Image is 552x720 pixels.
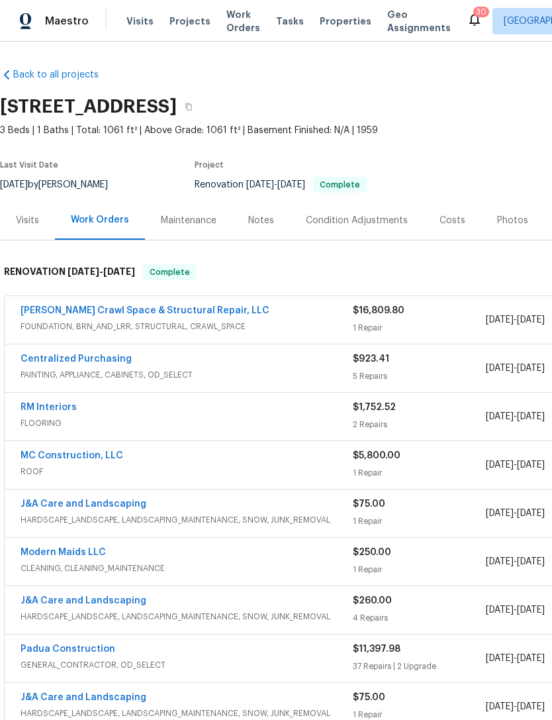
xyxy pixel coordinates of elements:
[517,557,545,566] span: [DATE]
[486,557,514,566] span: [DATE]
[169,15,210,28] span: Projects
[486,702,514,711] span: [DATE]
[353,596,392,605] span: $260.00
[486,555,545,568] span: -
[4,264,135,280] h6: RENOVATION
[353,354,389,364] span: $923.41
[517,654,545,663] span: [DATE]
[486,507,545,520] span: -
[353,644,400,654] span: $11,397.98
[353,321,486,334] div: 1 Repair
[517,605,545,615] span: [DATE]
[497,214,528,227] div: Photos
[21,707,353,720] span: HARDSCAPE_LANDSCAPE, LANDSCAPING_MAINTENANCE, SNOW, JUNK_REMOVAL
[21,596,146,605] a: J&A Care and Landscaping
[21,417,353,430] span: FLOORING
[517,509,545,518] span: [DATE]
[517,412,545,421] span: [DATE]
[486,603,545,617] span: -
[195,161,224,169] span: Project
[16,214,39,227] div: Visits
[353,466,486,480] div: 1 Repair
[276,17,304,26] span: Tasks
[486,315,514,325] span: [DATE]
[353,693,385,702] span: $75.00
[226,8,260,34] span: Work Orders
[517,460,545,470] span: [DATE]
[517,702,545,711] span: [DATE]
[353,548,391,557] span: $250.00
[21,562,353,575] span: CLEANING, CLEANING_MAINTENANCE
[314,181,365,189] span: Complete
[161,214,216,227] div: Maintenance
[517,364,545,373] span: [DATE]
[353,370,486,383] div: 5 Repairs
[486,652,545,665] span: -
[21,403,77,412] a: RM Interiors
[277,180,305,189] span: [DATE]
[21,513,353,527] span: HARDSCAPE_LANDSCAPE, LANDSCAPING_MAINTENANCE, SNOW, JUNK_REMOVAL
[353,499,385,509] span: $75.00
[486,313,545,327] span: -
[387,8,451,34] span: Geo Assignments
[21,354,132,364] a: Centralized Purchasing
[306,214,408,227] div: Condition Adjustments
[21,320,353,333] span: FOUNDATION, BRN_AND_LRR, STRUCTURAL, CRAWL_SPACE
[71,213,129,227] div: Work Orders
[246,180,305,189] span: -
[353,611,486,625] div: 4 Repairs
[103,267,135,276] span: [DATE]
[68,267,99,276] span: [DATE]
[21,548,106,557] a: Modern Maids LLC
[21,465,353,478] span: ROOF
[353,563,486,576] div: 1 Repair
[353,451,400,460] span: $5,800.00
[246,180,274,189] span: [DATE]
[486,509,514,518] span: [DATE]
[248,214,274,227] div: Notes
[486,605,514,615] span: [DATE]
[486,364,514,373] span: [DATE]
[353,306,404,315] span: $16,809.80
[353,403,396,412] span: $1,752.52
[353,515,486,528] div: 1 Repair
[195,180,367,189] span: Renovation
[21,644,115,654] a: Padua Construction
[486,410,545,423] span: -
[486,700,545,713] span: -
[144,266,195,279] span: Complete
[68,267,135,276] span: -
[21,658,353,672] span: GENERAL_CONTRACTOR, OD_SELECT
[353,660,486,673] div: 37 Repairs | 2 Upgrade
[126,15,154,28] span: Visits
[439,214,465,227] div: Costs
[486,654,514,663] span: [DATE]
[486,460,514,470] span: [DATE]
[21,451,123,460] a: MC Construction, LLC
[21,499,146,509] a: J&A Care and Landscaping
[21,610,353,623] span: HARDSCAPE_LANDSCAPE, LANDSCAPING_MAINTENANCE, SNOW, JUNK_REMOVAL
[476,5,486,19] div: 30
[21,368,353,382] span: PAINTING, APPLIANCE, CABINETS, OD_SELECT
[517,315,545,325] span: [DATE]
[320,15,371,28] span: Properties
[45,15,89,28] span: Maestro
[21,693,146,702] a: J&A Care and Landscaping
[177,95,201,119] button: Copy Address
[21,306,269,315] a: [PERSON_NAME] Crawl Space & Structural Repair, LLC
[486,412,514,421] span: [DATE]
[486,362,545,375] span: -
[353,418,486,431] div: 2 Repairs
[486,458,545,472] span: -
